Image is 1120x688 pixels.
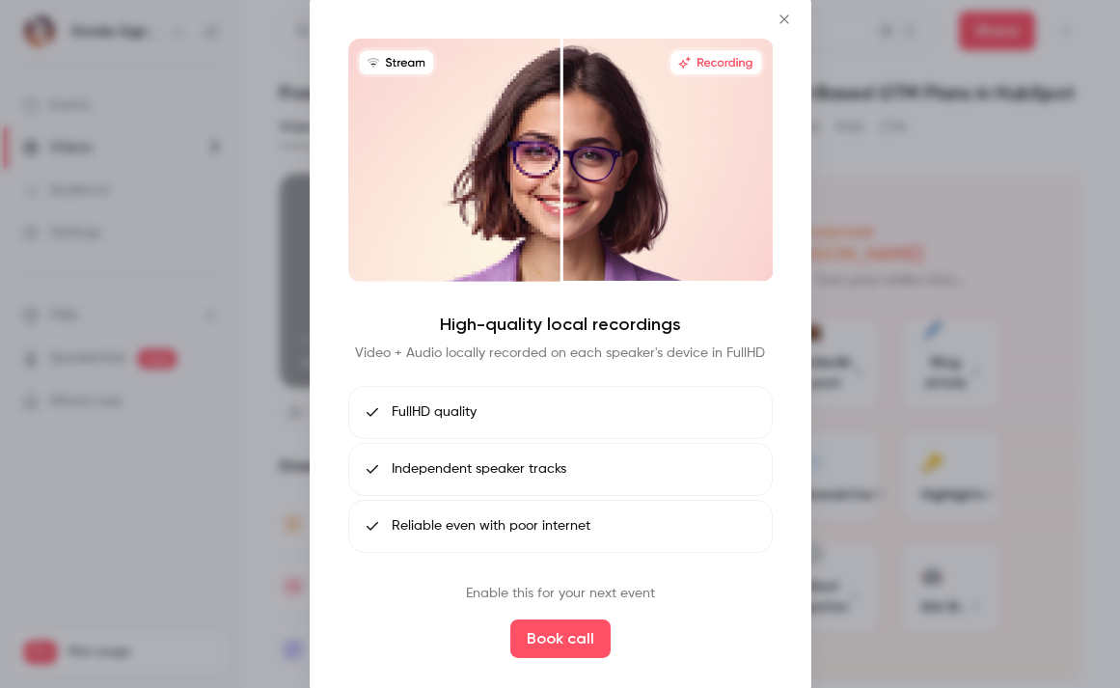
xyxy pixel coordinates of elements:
span: FullHD quality [392,402,477,423]
span: Reliable even with poor internet [392,516,590,537]
button: Book call [510,619,611,658]
h4: High-quality local recordings [440,313,681,336]
p: Enable this for your next event [466,584,655,604]
span: Independent speaker tracks [392,459,566,480]
p: Video + Audio locally recorded on each speaker's device in FullHD [355,344,765,363]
